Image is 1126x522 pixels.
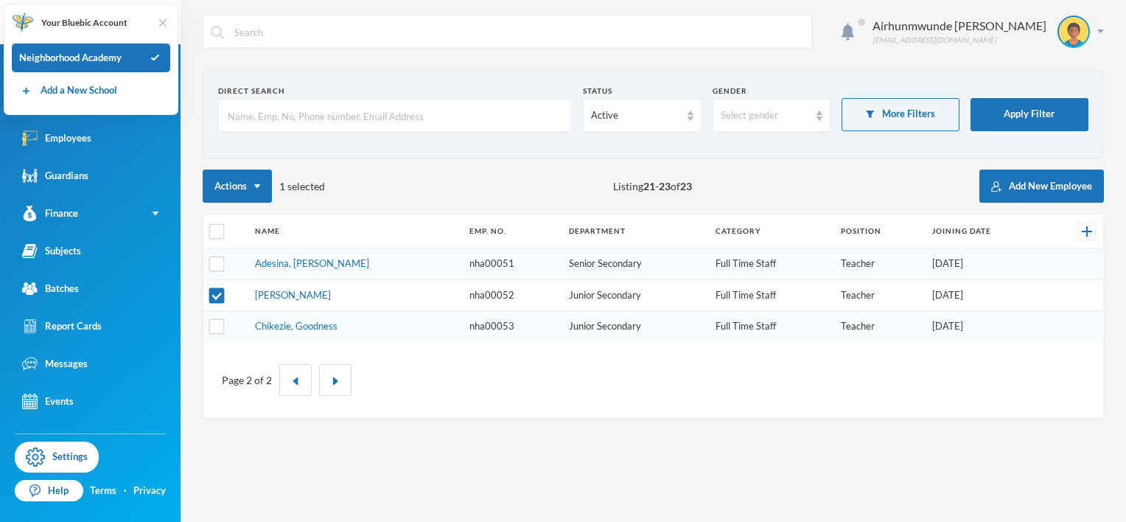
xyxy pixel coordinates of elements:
[562,215,707,248] th: Department
[12,43,170,73] div: Neighborhood Academy
[255,289,331,301] a: [PERSON_NAME]
[462,248,562,280] td: nha00051
[233,15,804,49] input: Search
[211,26,224,39] img: search
[873,35,1046,46] div: [EMAIL_ADDRESS][DOMAIN_NAME]
[842,98,959,131] button: More Filters
[203,170,272,203] button: Actions
[833,311,926,342] td: Teacher
[708,215,833,248] th: Category
[680,180,692,192] b: 23
[643,180,655,192] b: 21
[15,480,83,502] a: Help
[721,108,809,123] div: Select gender
[925,279,1048,311] td: [DATE]
[22,206,78,221] div: Finance
[203,170,325,203] div: 1 selected
[255,320,338,332] a: Chikezie, Goodness
[833,248,926,280] td: Teacher
[591,108,679,123] div: Active
[713,86,830,97] div: Gender
[583,86,701,97] div: Status
[124,484,127,498] div: ·
[222,372,272,388] div: Page 2 of 2
[133,484,166,498] a: Privacy
[708,279,833,311] td: Full Time Staff
[218,86,572,97] div: Direct Search
[22,281,79,296] div: Batches
[613,178,692,194] span: Listing - of
[41,16,127,29] span: Your Bluebic Account
[22,319,102,334] div: Report Cards
[1082,226,1092,237] img: +
[22,130,91,146] div: Employees
[22,243,81,259] div: Subjects
[971,98,1088,131] button: Apply Filter
[462,279,562,311] td: nha00052
[708,311,833,342] td: Full Time Staff
[22,356,88,372] div: Messages
[462,215,562,248] th: Emp. No.
[562,279,707,311] td: Junior Secondary
[873,17,1046,35] div: Airhunmwunde [PERSON_NAME]
[925,215,1048,248] th: Joining Date
[15,442,99,473] a: Settings
[833,279,926,311] td: Teacher
[979,170,1104,203] button: Add New Employee
[659,180,671,192] b: 23
[19,83,117,98] a: Add a New School
[226,100,564,133] input: Name, Emp. No, Phone number, Email Address
[90,484,116,498] a: Terms
[22,394,74,409] div: Events
[255,257,369,269] a: Adesina, [PERSON_NAME]
[925,311,1048,342] td: [DATE]
[462,311,562,342] td: nha00053
[22,168,88,184] div: Guardians
[1059,17,1088,46] img: STUDENT
[833,215,926,248] th: Position
[708,248,833,280] td: Full Time Staff
[248,215,463,248] th: Name
[562,311,707,342] td: Junior Secondary
[562,248,707,280] td: Senior Secondary
[925,248,1048,280] td: [DATE]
